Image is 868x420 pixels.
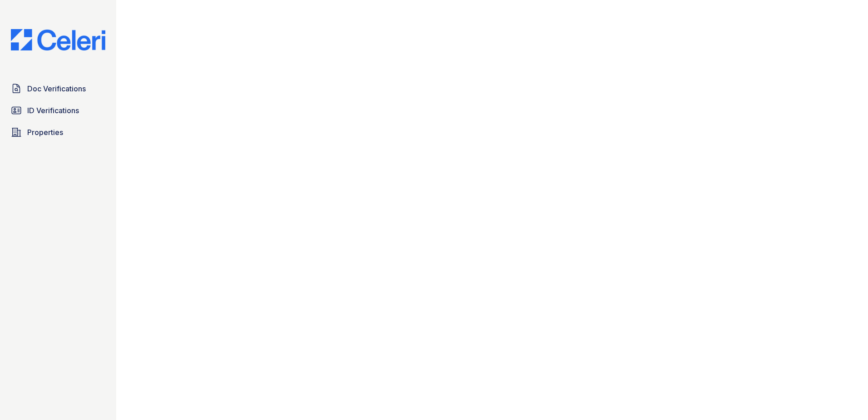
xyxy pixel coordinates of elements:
[27,127,63,138] span: Properties
[27,83,86,94] span: Doc Verifications
[7,80,109,98] a: Doc Verifications
[7,101,109,120] a: ID Verifications
[4,29,113,50] img: CE_Logo_Blue-a8612792a0a2168367f1c8372b55b34899dd931a85d93a1a3d3e32e68fde9ad4.png
[27,105,79,116] span: ID Verifications
[7,123,109,141] a: Properties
